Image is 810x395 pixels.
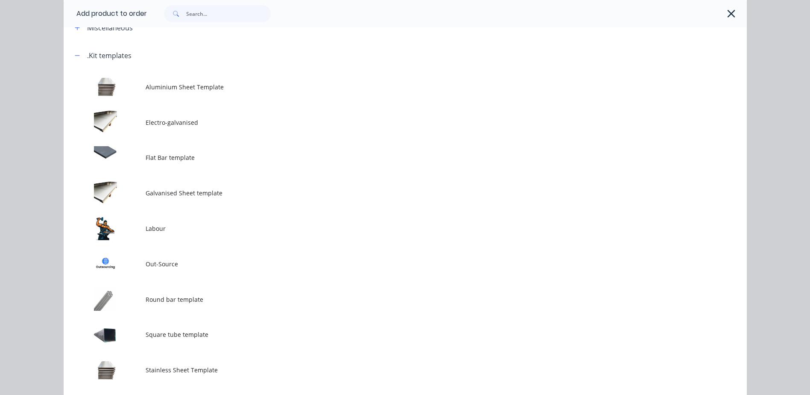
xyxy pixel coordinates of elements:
div: .Kit templates [87,50,132,61]
span: Square tube template [146,330,626,339]
div: Miscellaneous [87,23,133,33]
span: Galvanised Sheet template [146,189,626,197]
span: Round bar template [146,295,626,304]
span: Labour [146,224,626,233]
span: Stainless Sheet Template [146,366,626,374]
span: Out-Source [146,259,626,268]
span: Flat Bar template [146,153,626,162]
span: Aluminium Sheet Template [146,83,626,91]
input: Search... [186,5,271,22]
span: Electro-galvanised [146,118,626,127]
